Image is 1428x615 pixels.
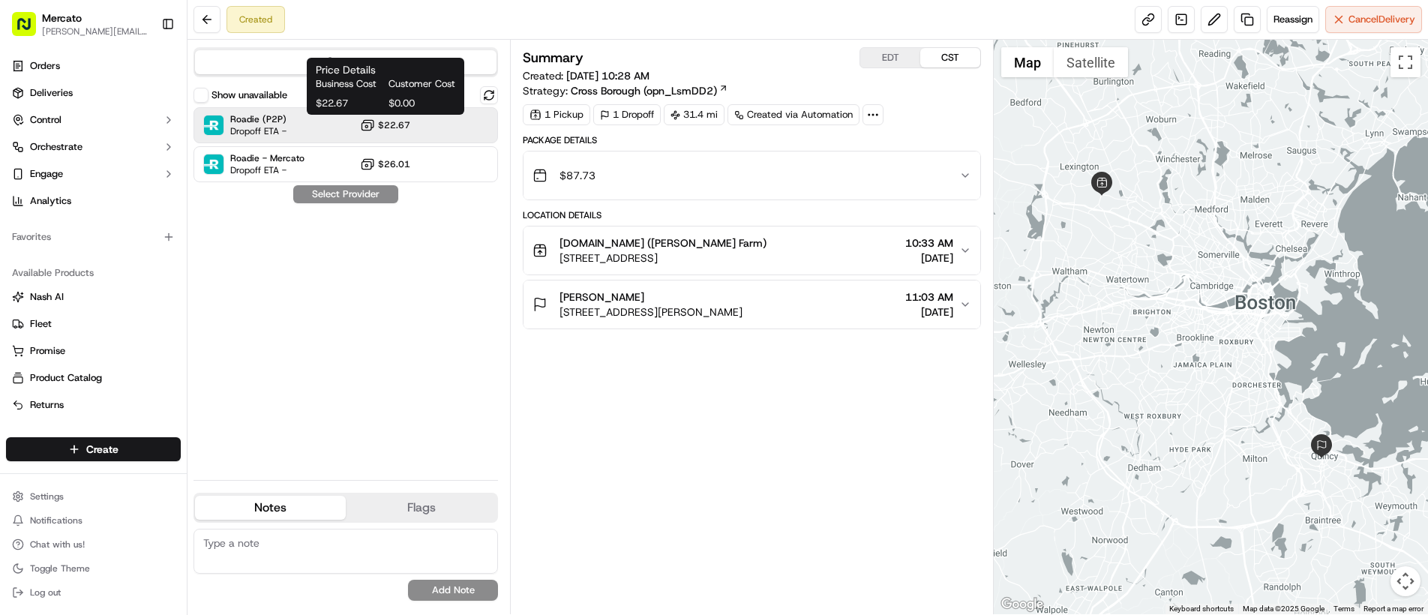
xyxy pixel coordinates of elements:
a: 📗Knowledge Base [9,211,121,238]
input: Got a question? Start typing here... [39,97,270,112]
span: [STREET_ADDRESS][PERSON_NAME] [559,304,742,319]
span: Returns [30,398,64,412]
div: 31.4 mi [664,104,724,125]
button: Toggle Theme [6,558,181,579]
button: $22.67 [360,118,410,133]
div: 📗 [15,219,27,231]
button: Returns [6,393,181,417]
span: Nash AI [30,290,64,304]
h1: Price Details [316,62,455,77]
a: Fleet [12,317,175,331]
button: Engage [6,162,181,186]
span: [DATE] [905,250,953,265]
button: Mercato [42,10,82,25]
h3: Summary [523,51,583,64]
button: CancelDelivery [1325,6,1422,33]
a: Analytics [6,189,181,213]
span: Map data ©2025 Google [1243,604,1324,613]
a: Returns [12,398,175,412]
a: Cross Borough (opn_LsmDD2) [571,83,728,98]
button: Orchestrate [6,135,181,159]
button: Quotes [195,50,496,74]
span: Notifications [30,514,82,526]
span: Promise [30,344,65,358]
span: [PERSON_NAME][EMAIL_ADDRESS][PERSON_NAME][DOMAIN_NAME] [42,25,149,37]
span: Analytics [30,194,71,208]
span: Engage [30,167,63,181]
span: [STREET_ADDRESS] [559,250,766,265]
button: Log out [6,582,181,603]
div: Favorites [6,225,181,249]
span: Create [86,442,118,457]
a: Open this area in Google Maps (opens a new window) [997,595,1047,614]
button: $26.01 [360,157,410,172]
button: [PERSON_NAME][STREET_ADDRESS][PERSON_NAME]11:03 AM[DATE] [523,280,980,328]
span: [PERSON_NAME] [559,289,644,304]
div: 1 Dropoff [593,104,661,125]
div: We're available if you need us! [51,158,190,170]
button: [DOMAIN_NAME] ([PERSON_NAME] Farm)[STREET_ADDRESS]10:33 AM[DATE] [523,226,980,274]
span: Roadie - Mercato [230,152,304,164]
span: Deliveries [30,86,73,100]
button: Show satellite imagery [1054,47,1128,77]
span: $26.01 [378,158,410,170]
span: Settings [30,490,64,502]
button: Keyboard shortcuts [1169,604,1234,614]
span: Fleet [30,317,52,331]
div: 1 Pickup [523,104,590,125]
button: Create [6,437,181,461]
span: $22.67 [378,119,410,131]
span: Orchestrate [30,140,82,154]
a: Nash AI [12,290,175,304]
button: Reassign [1267,6,1319,33]
a: Orders [6,54,181,78]
img: 1736555255976-a54dd68f-1ca7-489b-9aae-adbdc363a1c4 [15,143,42,170]
a: Terms (opens in new tab) [1333,604,1354,613]
span: Cancel Delivery [1348,13,1415,26]
span: Reassign [1273,13,1312,26]
button: $87.73 [523,151,980,199]
button: Flags [346,496,496,520]
p: Welcome 👋 [15,60,273,84]
button: Product Catalog [6,366,181,390]
span: Control [30,113,61,127]
span: Created: [523,68,649,83]
span: 10:33 AM [905,235,953,250]
img: Nash [15,15,45,45]
a: Powered byPylon [106,253,181,265]
span: Business Cost [316,77,382,91]
a: Report a map error [1363,604,1423,613]
div: Strategy: [523,83,728,98]
span: Orders [30,59,60,73]
a: Created via Automation [727,104,859,125]
span: $87.73 [559,168,595,183]
button: Settings [6,486,181,507]
span: $22.67 [316,97,382,110]
a: 💻API Documentation [121,211,247,238]
span: Customer Cost [388,77,455,91]
span: 11:03 AM [905,289,953,304]
button: Promise [6,339,181,363]
span: [DATE] 10:28 AM [566,69,649,82]
div: Package Details [523,134,981,146]
span: Cross Borough (opn_LsmDD2) [571,83,717,98]
a: Product Catalog [12,371,175,385]
button: Map camera controls [1390,566,1420,596]
button: Nash AI [6,285,181,309]
button: Notifications [6,510,181,531]
span: Pylon [149,254,181,265]
button: Fleet [6,312,181,336]
button: EDT [860,48,920,67]
span: Log out [30,586,61,598]
span: Roadie (P2P) [230,113,286,125]
span: Toggle Theme [30,562,90,574]
button: Start new chat [255,148,273,166]
span: [DOMAIN_NAME] ([PERSON_NAME] Farm) [559,235,766,250]
button: CST [920,48,980,67]
button: Mercato[PERSON_NAME][EMAIL_ADDRESS][PERSON_NAME][DOMAIN_NAME] [6,6,155,42]
span: Dropoff ETA - [230,164,304,176]
div: Start new chat [51,143,246,158]
span: Dropoff ETA - [230,125,286,137]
